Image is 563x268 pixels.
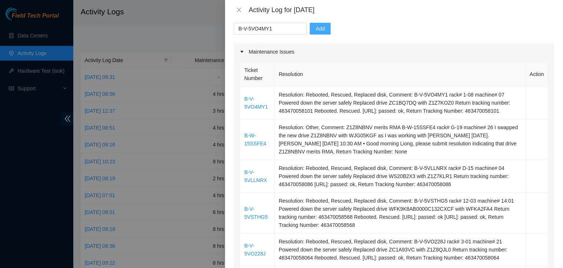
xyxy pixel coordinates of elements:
[275,62,526,87] th: Resolution
[275,233,526,266] td: Resolution: Rebooted, Rescued, Replaced disk, Comment: B-V-5VO228J rack# 3-01 machine# 21 Powered...
[316,25,325,33] span: Add
[244,133,266,146] a: B-W-15SSFE4
[275,119,526,160] td: Resolution: Other, Comment: Z1Z8NBNV merits RMA B-W-15SSFE4 rack# G-19 machine# 26 I swapped the ...
[240,50,244,54] span: caret-right
[310,23,331,35] button: Add
[275,87,526,119] td: Resolution: Rebooted, Rescued, Replaced disk, Comment: B-V-5VO4MY1 rack# 1-08 machine# 07 Powered...
[234,43,554,60] div: Maintenance Issues
[244,96,268,110] a: B-V-5VO4MY1
[234,7,244,14] button: Close
[240,62,275,87] th: Ticket Number
[249,6,554,14] div: Activity Log for [DATE]
[244,243,265,257] a: B-V-5VO228J
[526,62,548,87] th: Action
[275,193,526,233] td: Resolution: Rebooted, Rescued, Replaced disk, Comment: B-V-5VSTHG5 rack# 12-03 machine# 14:01 Pow...
[236,7,242,13] span: close
[244,206,268,220] a: B-V-5VSTHG5
[244,169,267,183] a: B-V-5VLLNRX
[275,160,526,193] td: Resolution: Rebooted, Rescued, Replaced disk, Comment: B-V-5VLLNRX rack# D-15 machine# 04 Powered...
